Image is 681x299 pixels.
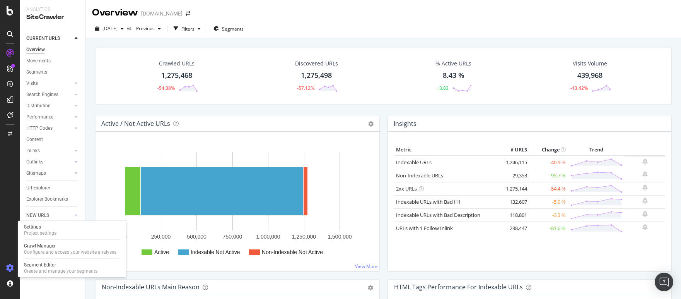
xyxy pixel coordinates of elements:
h4: Active / Not Active URLs [101,119,170,129]
span: vs [127,25,133,31]
h4: Insights [394,119,416,129]
th: Change [529,144,568,156]
a: NEW URLS [26,211,72,220]
span: 2025 Sep. 22nd [102,25,118,32]
a: HTTP Codes [26,124,72,132]
td: 1,246,115 [498,156,529,169]
td: -40.9 % [529,156,568,169]
div: Project settings [24,230,56,236]
div: Sitemaps [26,169,46,177]
text: Non-Indexable Not Active [262,249,323,255]
a: 2xx URLs [396,185,417,192]
div: Inlinks [26,147,40,155]
div: Non-Indexable URLs Main Reason [102,283,200,291]
text: 1,500,000 [328,234,352,240]
a: Distribution [26,102,72,110]
th: Trend [568,144,625,156]
div: bell-plus [642,184,648,191]
a: SettingsProject settings [21,223,123,237]
button: [DATE] [92,22,127,35]
button: Filters [171,22,204,35]
button: Previous [133,22,164,35]
a: Non-Indexable URLs [396,172,443,179]
a: Indexable URLs with Bad H1 [396,198,461,205]
td: -5.0 % [529,195,568,208]
div: Open Intercom Messenger [655,273,673,291]
a: Crawl ManagerConfigure and access your website analyses [21,242,123,256]
div: 8.43 % [443,70,464,81]
td: -54.4 % [529,182,568,195]
td: 29,353 [498,169,529,182]
span: Segments [222,26,244,32]
a: Inlinks [26,147,72,155]
div: Analytics [26,6,79,13]
div: Movements [26,57,51,65]
a: Explorer Bookmarks [26,195,80,203]
div: Performance [26,113,53,121]
i: Options [368,121,374,127]
a: Performance [26,113,72,121]
text: 250,000 [151,234,171,240]
div: 439,968 [577,70,602,81]
div: bell-plus [642,224,648,230]
div: Visits Volume [573,60,607,67]
div: Outlinks [26,158,43,166]
svg: A chart. [102,144,370,265]
div: Url Explorer [26,184,50,192]
div: Segments [26,68,47,76]
a: Indexable URLs [396,159,432,166]
div: Settings [24,224,56,230]
div: bell-plus [642,171,648,177]
td: 1,275,144 [498,182,529,195]
div: 1,275,498 [301,70,332,81]
div: -57.12% [297,85,314,91]
div: Content [26,136,43,144]
a: Url Explorer [26,184,80,192]
td: -81.6 % [529,222,568,235]
a: Visits [26,79,72,88]
text: Active [154,249,169,255]
td: 132,607 [498,195,529,208]
div: Segment Editor [24,262,97,268]
a: Overview [26,46,80,54]
div: Visits [26,79,38,88]
div: Overview [26,46,45,54]
div: HTTP Codes [26,124,53,132]
text: Indexable Not Active [191,249,240,255]
div: -54.38% [157,85,175,91]
th: # URLS [498,144,529,156]
div: -13.42% [570,85,588,91]
div: Overview [92,6,138,19]
a: Content [26,136,80,144]
td: 118,801 [498,208,529,222]
a: URLs with 1 Follow Inlink [396,225,453,232]
text: 500,000 [187,234,207,240]
div: Crawl Manager [24,243,116,249]
td: -3.3 % [529,208,568,222]
div: Crawled URLs [159,60,195,67]
text: 1,250,000 [292,234,316,240]
div: Filters [181,26,195,32]
td: -95.7 % [529,169,568,182]
a: Outlinks [26,158,72,166]
div: Explorer Bookmarks [26,195,68,203]
th: Metric [394,144,498,156]
div: Create and manage your segments [24,268,97,274]
div: arrow-right-arrow-left [186,11,190,16]
div: HTML Tags Performance for Indexable URLs [394,283,523,291]
div: bell-plus [642,211,648,217]
div: % Active URLs [435,60,471,67]
div: 1,275,468 [161,70,192,81]
a: CURRENT URLS [26,34,72,43]
div: Distribution [26,102,51,110]
div: bell-plus [642,158,648,165]
td: 238,447 [498,222,529,235]
a: Search Engines [26,91,72,99]
div: Search Engines [26,91,58,99]
div: NEW URLS [26,211,49,220]
div: Configure and access your website analyses [24,249,116,255]
div: SiteCrawler [26,13,79,22]
div: bell-plus [642,198,648,204]
a: Segments [26,68,80,76]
